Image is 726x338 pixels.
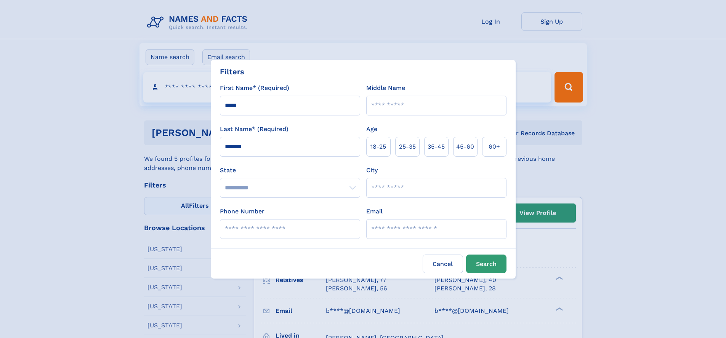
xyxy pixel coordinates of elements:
div: Filters [220,66,244,77]
label: First Name* (Required) [220,83,289,93]
label: Last Name* (Required) [220,125,288,134]
button: Search [466,255,506,273]
span: 60+ [489,142,500,151]
label: State [220,166,360,175]
label: Phone Number [220,207,264,216]
label: Cancel [423,255,463,273]
label: Email [366,207,383,216]
label: Middle Name [366,83,405,93]
label: Age [366,125,377,134]
span: 18‑25 [370,142,386,151]
label: City [366,166,378,175]
span: 25‑35 [399,142,416,151]
span: 45‑60 [456,142,474,151]
span: 35‑45 [428,142,445,151]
